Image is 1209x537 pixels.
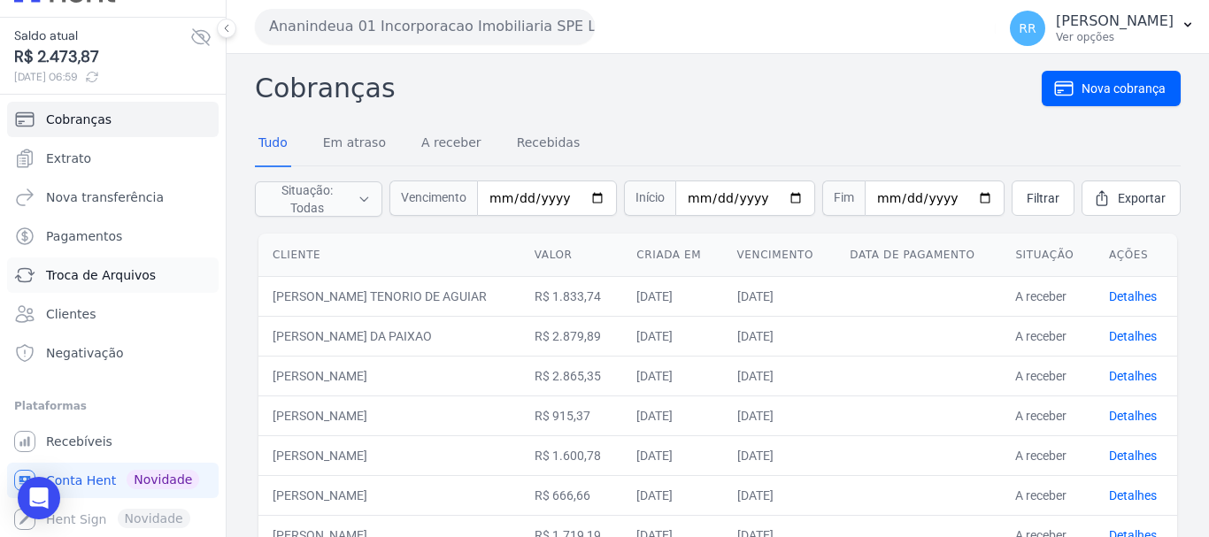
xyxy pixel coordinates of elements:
[1056,30,1174,44] p: Ver opções
[14,27,190,45] span: Saldo atual
[7,219,219,254] a: Pagamentos
[7,424,219,459] a: Recebíveis
[255,68,1042,108] h2: Cobranças
[266,181,347,217] span: Situação: Todas
[723,276,836,316] td: [DATE]
[520,316,623,356] td: R$ 2.879,89
[255,181,382,217] button: Situação: Todas
[46,111,112,128] span: Cobranças
[1056,12,1174,30] p: [PERSON_NAME]
[520,475,623,515] td: R$ 666,66
[520,435,623,475] td: R$ 1.600,78
[723,316,836,356] td: [DATE]
[1118,189,1166,207] span: Exportar
[46,472,116,489] span: Conta Hent
[46,433,112,450] span: Recebíveis
[723,435,836,475] td: [DATE]
[520,276,623,316] td: R$ 1.833,74
[723,234,836,277] th: Vencimento
[320,121,389,167] a: Em atraso
[1109,289,1157,303] a: Detalhes
[46,188,164,206] span: Nova transferência
[723,475,836,515] td: [DATE]
[1001,395,1095,435] td: A receber
[7,257,219,293] a: Troca de Arquivos
[255,121,291,167] a: Tudo
[14,395,212,417] div: Plataformas
[1109,488,1157,502] a: Detalhes
[1082,180,1181,216] a: Exportar
[258,356,520,395] td: [PERSON_NAME]
[822,180,865,216] span: Fim
[723,356,836,395] td: [DATE]
[258,435,520,475] td: [PERSON_NAME]
[14,45,190,69] span: R$ 2.473,87
[836,234,1001,277] th: Data de pagamento
[1001,356,1095,395] td: A receber
[258,276,520,316] td: [PERSON_NAME] TENORIO DE AGUIAR
[46,305,96,323] span: Clientes
[7,180,219,215] a: Nova transferência
[46,266,156,284] span: Troca de Arquivos
[258,316,520,356] td: [PERSON_NAME] DA PAIXAO
[46,150,91,167] span: Extrato
[255,9,595,44] button: Ananindeua 01 Incorporacao Imobiliaria SPE LTDA
[127,470,199,489] span: Novidade
[7,141,219,176] a: Extrato
[996,4,1209,53] button: RR [PERSON_NAME] Ver opções
[520,234,623,277] th: Valor
[624,180,675,216] span: Início
[622,475,722,515] td: [DATE]
[520,356,623,395] td: R$ 2.865,35
[723,395,836,435] td: [DATE]
[46,344,124,362] span: Negativação
[1012,180,1074,216] a: Filtrar
[1001,316,1095,356] td: A receber
[1019,22,1036,35] span: RR
[258,234,520,277] th: Cliente
[1109,449,1157,463] a: Detalhes
[7,102,219,137] a: Cobranças
[513,121,584,167] a: Recebidas
[14,102,212,537] nav: Sidebar
[1095,234,1177,277] th: Ações
[622,395,722,435] td: [DATE]
[46,227,122,245] span: Pagamentos
[389,180,477,216] span: Vencimento
[622,356,722,395] td: [DATE]
[622,435,722,475] td: [DATE]
[1109,369,1157,383] a: Detalhes
[18,477,60,519] div: Open Intercom Messenger
[1027,189,1059,207] span: Filtrar
[520,395,623,435] td: R$ 915,37
[1082,80,1166,97] span: Nova cobrança
[7,463,219,498] a: Conta Hent Novidade
[1001,475,1095,515] td: A receber
[258,475,520,515] td: [PERSON_NAME]
[1109,409,1157,423] a: Detalhes
[622,316,722,356] td: [DATE]
[1042,71,1181,106] a: Nova cobrança
[7,296,219,332] a: Clientes
[1001,234,1095,277] th: Situação
[622,234,722,277] th: Criada em
[1109,329,1157,343] a: Detalhes
[7,335,219,371] a: Negativação
[258,395,520,435] td: [PERSON_NAME]
[1001,276,1095,316] td: A receber
[14,69,190,85] span: [DATE] 06:59
[1001,435,1095,475] td: A receber
[418,121,485,167] a: A receber
[622,276,722,316] td: [DATE]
